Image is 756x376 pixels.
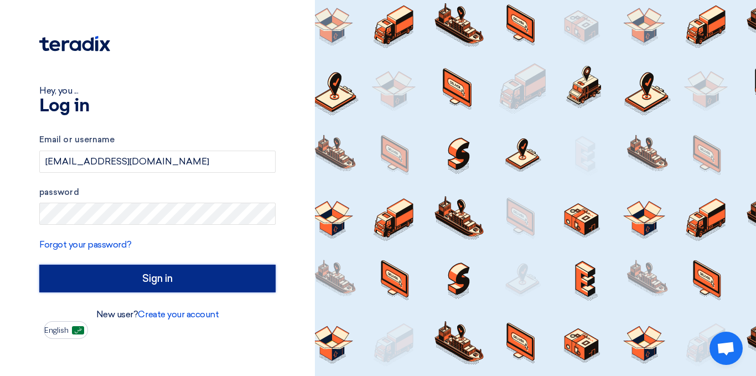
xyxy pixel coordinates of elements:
a: Create your account [138,309,219,320]
a: Forgot your password? [39,239,132,250]
font: English [44,326,69,335]
font: New user? [96,309,138,320]
font: Hey, you ... [39,85,78,96]
input: Sign in [39,265,276,292]
input: Enter your business email or username [39,151,276,173]
div: Open chat [710,332,743,365]
img: ar-AR.png [72,326,84,334]
font: Email or username [39,135,115,145]
font: Log in [39,97,89,115]
button: English [44,321,88,339]
img: Teradix logo [39,36,110,51]
font: password [39,187,79,197]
